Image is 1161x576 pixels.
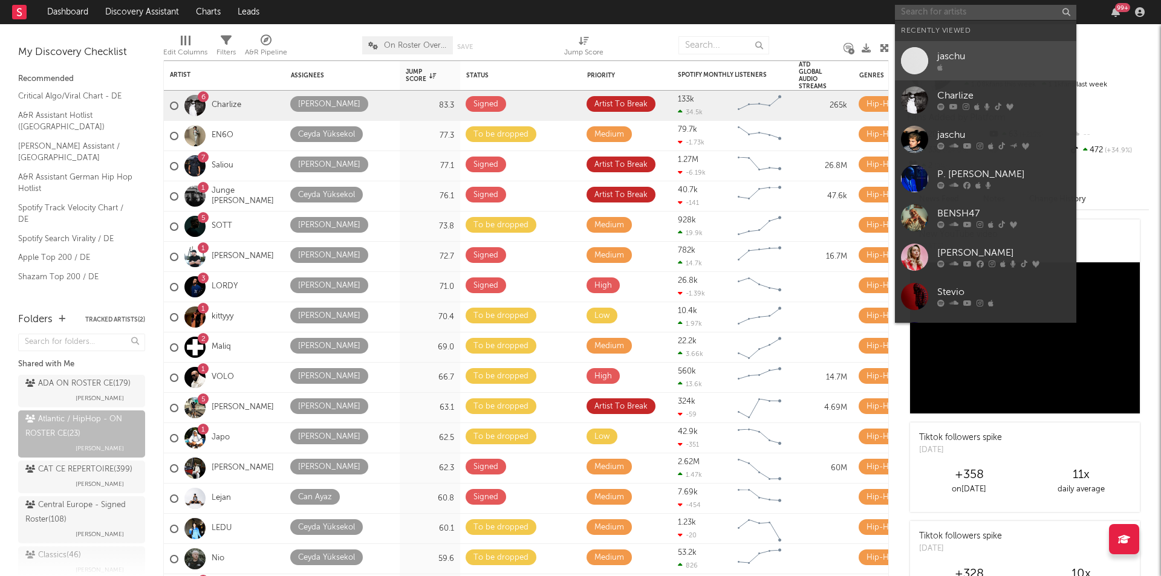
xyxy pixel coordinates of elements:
[678,71,769,79] div: Spotify Monthly Listeners
[678,410,697,418] div: -59
[406,129,454,143] div: 77.3
[18,312,53,327] div: Folders
[732,453,787,484] svg: Chart title
[732,544,787,574] svg: Chart title
[937,285,1070,300] div: Stevio
[732,423,787,453] svg: Chart title
[594,188,648,202] div: Artist To Break
[732,272,787,302] svg: Chart title
[406,250,454,264] div: 72.7
[18,289,133,302] a: Recommended For You
[867,248,915,263] div: Hip-Hop/Rap
[594,97,648,112] div: Artist To Break
[212,312,233,322] a: kittyyy
[895,5,1076,20] input: Search for artists
[298,551,355,565] div: Ceyda Yüksekol
[245,45,287,60] div: A&R Pipeline
[678,398,695,406] div: 324k
[937,167,1070,182] div: P. [PERSON_NAME]
[799,401,847,415] div: 4.69M
[678,186,698,194] div: 40.7k
[406,280,454,294] div: 71.0
[473,520,528,535] div: To be dropped
[18,251,133,264] a: Apple Top 200 / DE
[216,45,236,60] div: Filters
[678,367,696,375] div: 560k
[895,238,1076,277] a: [PERSON_NAME]
[678,337,697,345] div: 22.2k
[18,45,145,60] div: My Discovery Checklist
[212,463,274,473] a: [PERSON_NAME]
[867,309,915,323] div: Hip-Hop/Rap
[732,363,787,393] svg: Chart title
[473,460,498,474] div: Signed
[732,514,787,544] svg: Chart title
[678,126,697,134] div: 79.7k
[937,128,1070,143] div: jaschu
[212,251,274,262] a: [PERSON_NAME]
[85,317,145,323] button: Tracked Artists(2)
[18,170,133,195] a: A&R Assistant German Hip Hop Hotlist
[867,128,915,142] div: Hip-Hop/Rap
[867,97,915,112] div: Hip-Hop/Rap
[212,282,238,292] a: LORDY
[678,307,697,315] div: 10.4k
[867,218,915,233] div: Hip-Hop/Rap
[212,161,233,171] a: Saliou
[594,309,610,323] div: Low
[678,290,705,297] div: -1.39k
[457,44,473,50] button: Save
[245,30,287,65] div: A&R Pipeline
[298,218,360,233] div: [PERSON_NAME]
[18,72,145,86] div: Recommended
[678,156,698,164] div: 1.27M
[895,41,1076,80] a: jaschu
[406,68,436,83] div: Jump Score
[212,372,234,383] a: VOLO
[473,430,528,444] div: To be dropped
[564,45,603,60] div: Jump Score
[212,221,232,231] a: SOTT
[867,490,915,505] div: Hip-Hop/Rap
[298,460,360,474] div: [PERSON_NAME]
[406,431,454,445] div: 62.5
[216,30,236,65] div: Filters
[678,259,702,267] div: 14.7k
[867,158,915,172] div: Hip-Hop/Rap
[473,158,498,172] div: Signed
[473,218,528,233] div: To be dropped
[406,99,454,113] div: 83.3
[678,380,702,388] div: 13.6k
[678,501,701,509] div: -454
[212,403,274,413] a: [PERSON_NAME]
[799,61,829,90] div: ATD Global Audio Streams
[678,216,696,224] div: 928k
[678,519,696,526] div: 1.23k
[919,530,1002,543] div: Tiktok followers spike
[1103,147,1132,154] span: +34.9 %
[678,471,702,479] div: 1.47k
[163,45,207,60] div: Edit Columns
[473,551,528,565] div: To be dropped
[18,89,133,103] a: Critical Algo/Viral Chart - DE
[867,430,915,444] div: Hip-Hop/Rap
[406,159,454,173] div: 77.1
[18,109,133,134] a: A&R Assistant Hotlist ([GEOGRAPHIC_DATA])
[18,232,133,245] a: Spotify Search Virality / DE
[678,531,697,539] div: -20
[732,332,787,363] svg: Chart title
[895,277,1076,316] a: Stevio
[594,248,624,263] div: Medium
[799,371,847,385] div: 14.7M
[594,279,612,293] div: High
[406,491,454,506] div: 60.8
[678,561,698,569] div: 826
[799,250,847,264] div: 16.7M
[473,128,528,142] div: To be dropped
[18,496,145,543] a: Central Europe - Signed Roster(108)[PERSON_NAME]
[594,520,624,535] div: Medium
[594,218,624,233] div: Medium
[895,316,1076,355] a: STEVIO
[25,412,135,441] div: Atlantic / HipHop - ON ROSTER CE ( 23 )
[678,138,704,146] div: -1.73k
